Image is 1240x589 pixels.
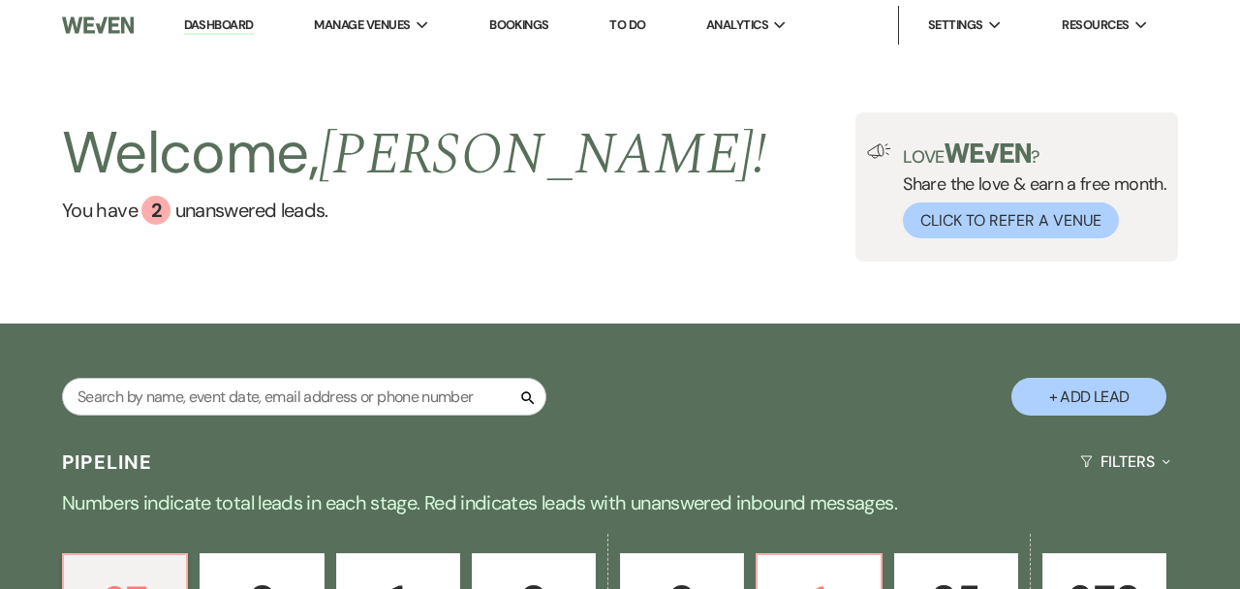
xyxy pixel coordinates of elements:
[62,5,134,46] img: Weven Logo
[867,143,891,159] img: loud-speaker-illustration.svg
[314,15,410,35] span: Manage Venues
[945,143,1031,163] img: weven-logo-green.svg
[141,196,170,225] div: 2
[184,16,254,35] a: Dashboard
[1062,15,1129,35] span: Resources
[489,16,549,33] a: Bookings
[319,110,766,200] span: [PERSON_NAME] !
[609,16,645,33] a: To Do
[1011,378,1166,416] button: + Add Lead
[62,112,766,196] h2: Welcome,
[62,196,766,225] a: You have 2 unanswered leads.
[706,15,768,35] span: Analytics
[903,143,1166,166] p: Love ?
[928,15,983,35] span: Settings
[62,449,153,476] h3: Pipeline
[891,143,1166,238] div: Share the love & earn a free month.
[62,378,546,416] input: Search by name, event date, email address or phone number
[903,202,1119,238] button: Click to Refer a Venue
[1072,436,1178,487] button: Filters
